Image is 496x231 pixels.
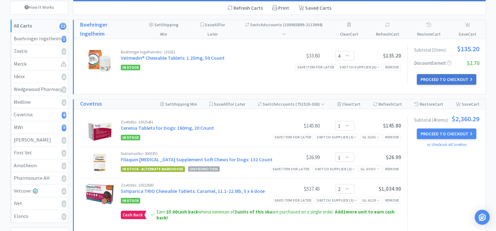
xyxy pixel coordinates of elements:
div: Save item for later [273,134,314,140]
i: 1 [62,36,66,43]
span: GL: [360,167,380,171]
i: 0 [62,150,66,157]
i: 0 [62,163,66,169]
span: Cart [350,31,358,37]
h1: Covetrus [80,99,102,108]
a: Amatheon0 [11,159,68,172]
div: Switch Supplier ( 3 ) [317,197,357,203]
span: In Stock [121,198,140,203]
span: Set [165,101,172,107]
div: Switch Supplier ( 3 ) [315,166,355,172]
span: Cart [393,101,402,107]
strong: 3 units of this sku [235,209,272,215]
span: Save for Later [214,101,245,107]
div: Nutramax No: 3000351 [121,152,273,156]
a: Vetmedin® Chewable Tablets: 1.25mg, 50 Count [121,55,225,61]
span: $135.20 [383,52,401,59]
a: Covetrus4 [11,108,68,121]
div: Remove [383,197,401,203]
i: 0 [62,175,66,182]
span: $135.20 [457,45,479,52]
div: Idexx [14,73,65,81]
a: Cerenia Tablets for Dogs: 160mg, 20 Count [121,125,214,131]
i: 0 [62,137,66,144]
a: Boehringer Ingelheim [80,20,133,38]
div: Zoetis No: 10025461 [121,120,273,124]
div: Switch Supplier ( 3 ) [317,134,357,140]
div: Subtotal ( 4 item s ): [414,115,479,122]
a: Boehringer Ingelheim1 [11,33,68,45]
div: [PERSON_NAME] [14,136,65,144]
span: Switch [263,101,276,107]
a: [PERSON_NAME]0 [11,134,68,147]
div: Remove [383,134,401,140]
button: Proceed to Checkout [417,74,476,85]
div: Save item for later [271,166,312,172]
i: 7 [62,124,66,131]
span: In Stock [121,135,140,140]
div: $517.45 [273,185,320,193]
i: 0 [62,200,66,207]
span: Cart [435,101,443,107]
a: Medline0 [11,96,68,109]
div: Wedgewood Pharmacy [14,85,65,93]
div: Clear [338,20,361,39]
span: $2,360.29 [452,115,479,122]
div: Merck [14,60,65,68]
span: $2.70 [467,59,479,67]
span: Discount Earned: [414,60,452,66]
div: Accounts [258,99,325,109]
a: Simparica TRIO Chewable Tablets: Caramel, 11.1-22.0lb, 5 x 6 dose [121,188,265,194]
i: None [366,167,376,171]
div: Zoetis No: 10022680 [121,183,273,187]
a: First Vet0 [11,147,68,159]
div: Refresh [373,20,402,39]
div: Shipping Min [145,20,182,39]
a: How It Works [11,1,68,13]
div: Shipping Min [160,99,197,109]
span: ( 100983899-2113994 ) [282,22,323,37]
div: Switch Supplier ( 6 ) [340,64,380,70]
div: Save item for later [273,197,314,203]
strong: cash back [166,209,198,215]
div: iVet [14,199,65,208]
button: Proceed to Checkout [417,128,476,139]
a: Zoetis0 [11,45,68,58]
span: On Promotion [188,166,220,172]
div: Subtotal ( 1 item ): [414,45,479,52]
i: 0 [62,73,66,80]
span: $26.99 [386,154,401,161]
a: Vetcove0 [11,185,68,198]
i: 4 [62,112,66,118]
i: 0 [62,213,66,220]
span: Cart [468,31,476,37]
a: Pharmsource AH0 [11,172,68,185]
div: Clear [337,99,360,109]
span: Cart [432,31,441,37]
i: 0 [62,48,66,55]
div: Boehringer Ingelheim No: 103183 [121,50,273,54]
div: Pharmsource AH [14,174,65,182]
div: Restore [414,20,443,39]
div: Accounts [243,20,325,39]
div: Print [268,2,294,15]
span: GL: 6120 [362,198,380,203]
span: Cart [471,101,479,107]
span: $145.80 [383,122,401,129]
div: Save item for later [295,64,336,70]
div: Amatheon [14,162,65,170]
img: c9cce6e1c4074fea94bb8a2e7f3e633a_567057.png [86,120,113,142]
div: Open Intercom Messenger [475,210,490,225]
div: $145.80 [273,122,320,129]
img: 68e43ffadcdf44a392f297a1eb63a780_794272.jpeg [89,152,110,173]
span: Cart [391,31,399,37]
span: In Stock [121,65,140,70]
div: Medline [14,98,65,106]
span: Earn [156,209,198,215]
span: Set [154,22,161,28]
div: Elanco [14,212,65,220]
div: Remove [383,64,401,70]
a: iVet0 [11,197,68,210]
span: ( 751520-030 ) [294,101,325,107]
